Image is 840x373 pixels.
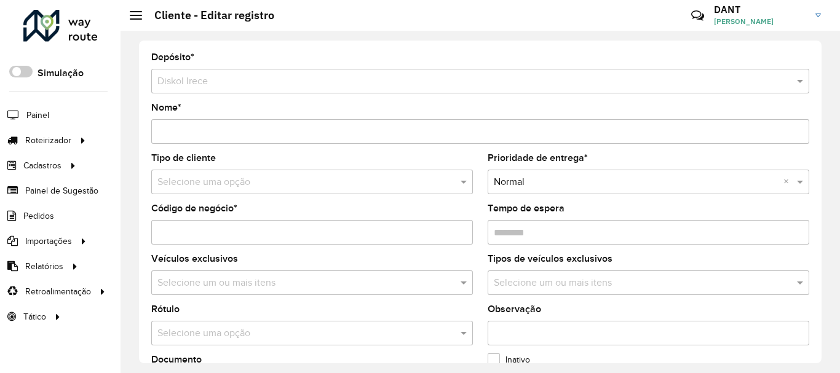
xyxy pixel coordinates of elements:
[488,251,612,266] label: Tipos de veículos exclusivos
[488,302,541,316] label: Observação
[783,175,794,189] span: Clear all
[488,353,530,366] label: Inativo
[25,285,91,298] span: Retroalimentação
[25,184,98,197] span: Painel de Sugestão
[26,109,49,122] span: Painel
[684,2,711,29] a: Contato Rápido
[23,310,46,323] span: Tático
[714,16,806,27] span: [PERSON_NAME]
[151,352,202,367] label: Documento
[23,159,61,172] span: Cadastros
[142,9,274,22] h2: Cliente - Editar registro
[488,151,588,165] label: Prioridade de entrega
[488,201,565,216] label: Tempo de espera
[151,151,216,165] label: Tipo de cliente
[23,210,54,222] span: Pedidos
[25,235,72,248] span: Importações
[151,251,238,266] label: Veículos exclusivos
[151,50,194,65] label: Depósito
[151,302,180,316] label: Rótulo
[714,4,806,15] h3: DANT
[25,134,71,147] span: Roteirizador
[25,260,63,273] span: Relatórios
[151,100,181,115] label: Nome
[38,66,84,80] label: Simulação
[151,201,237,216] label: Código de negócio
